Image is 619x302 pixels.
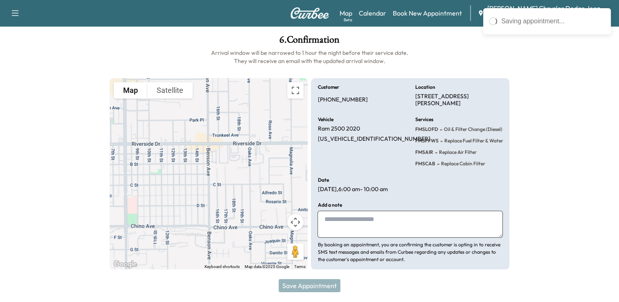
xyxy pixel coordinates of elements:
[287,82,304,99] button: Toggle fullscreen view
[439,137,443,145] span: -
[317,125,360,133] p: Ram 2500 2020
[435,160,439,168] span: -
[501,16,605,26] div: Saving appointment...
[317,241,502,263] p: By booking an appointment, you are confirming the customer is opting in to receive SMS text messa...
[340,8,352,18] a: MapBeta
[438,125,442,133] span: -
[415,93,503,107] p: [STREET_ADDRESS][PERSON_NAME]
[290,7,329,19] img: Curbee Logo
[437,149,477,156] span: Replace Air Filter
[442,126,502,133] span: Oil & Filter Change (Diesel)
[317,178,329,183] h6: Date
[344,17,352,23] div: Beta
[317,186,387,193] p: [DATE] , 6:00 am - 10:00 am
[110,49,509,65] h6: Arrival window will be narrowed to 1 hour the night before their service date. They will receive ...
[439,160,485,167] span: Replace Cabin Filter
[114,82,147,99] button: Show street map
[317,203,342,207] h6: Add a note
[415,160,435,167] span: FMSCAB
[415,126,438,133] span: FMSLOFD
[112,259,139,270] a: Open this area in Google Maps (opens a new window)
[487,3,612,23] span: [PERSON_NAME] Chrysler Dodge Jeep RAM of [GEOGRAPHIC_DATA]
[287,214,304,230] button: Map camera controls
[204,264,239,270] button: Keyboard shortcuts
[244,264,289,269] span: Map data ©2025 Google
[112,259,139,270] img: Google
[393,8,462,18] a: Book New Appointment
[317,85,339,90] h6: Customer
[433,148,437,156] span: -
[317,117,333,122] h6: Vehicle
[443,137,527,144] span: Replace Fuel Filter & Water Seperator
[317,96,367,104] p: [PHONE_NUMBER]
[415,117,433,122] h6: Services
[147,82,193,99] button: Show satellite imagery
[415,149,433,156] span: FMSAIR
[415,85,435,90] h6: Location
[359,8,386,18] a: Calendar
[294,264,305,269] a: Terms (opens in new tab)
[317,135,430,143] p: [US_VEHICLE_IDENTIFICATION_NUMBER]
[415,137,439,144] span: FMSFFWS
[110,35,509,49] h1: 6 . Confirmation
[287,243,304,260] button: Drag Pegman onto the map to open Street View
